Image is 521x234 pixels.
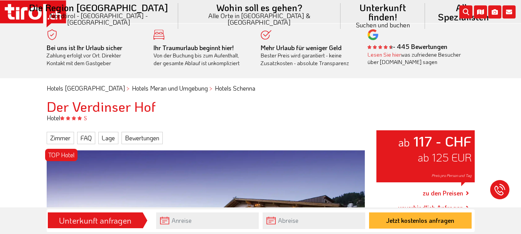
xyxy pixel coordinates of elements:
small: Nordtirol - [GEOGRAPHIC_DATA] - [GEOGRAPHIC_DATA] [29,12,169,25]
div: Hotel [41,114,481,122]
a: Bewertungen [121,132,163,144]
input: Anreise [156,212,259,229]
span: ab 125 EUR [418,150,472,164]
div: TOP Hotel [45,149,78,161]
input: Abreise [263,212,365,229]
div: Bester Preis wird garantiert - keine Zusatzkosten - absolute Transparenz [261,44,356,67]
a: Hotels Schenna [215,84,255,92]
div: Unterkunft anfragen [50,214,140,227]
b: Mehr Urlaub für weniger Geld [261,44,342,52]
i: Kontakt [502,5,516,19]
h1: Der Verdinser Hof [47,99,475,114]
a: unverbindlich Anfragen [398,203,463,212]
i: Fotogalerie [488,5,501,19]
div: Zahlung erfolgt vor Ort. Direkter Kontakt mit dem Gastgeber [47,44,142,67]
button: Jetzt kostenlos anfragen [369,212,472,229]
strong: 117 - CHF [413,132,472,150]
span: Preis pro Person und Tag [432,173,472,178]
a: Hotels Meran und Umgebung [132,84,208,92]
b: Bei uns ist Ihr Urlaub sicher [47,44,122,52]
a: Lage [98,132,118,144]
a: Lesen Sie hier [368,51,401,58]
a: Zimmer [47,132,74,144]
div: Von der Buchung bis zum Aufenthalt, der gesamte Ablauf ist unkompliziert [153,44,249,67]
a: FAQ [77,132,95,144]
small: Suchen und buchen [350,22,416,28]
b: Ihr Traumurlaub beginnt hier! [153,44,234,52]
small: Alle Orte in [GEOGRAPHIC_DATA] & [GEOGRAPHIC_DATA] [187,12,331,25]
div: was zufriedene Besucher über [DOMAIN_NAME] sagen [368,51,463,66]
a: zu den Preisen [423,184,463,203]
a: Hotels [GEOGRAPHIC_DATA] [47,84,125,92]
small: ab [398,135,410,149]
i: Karte öffnen [474,5,487,19]
b: - 445 Bewertungen [368,42,447,51]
